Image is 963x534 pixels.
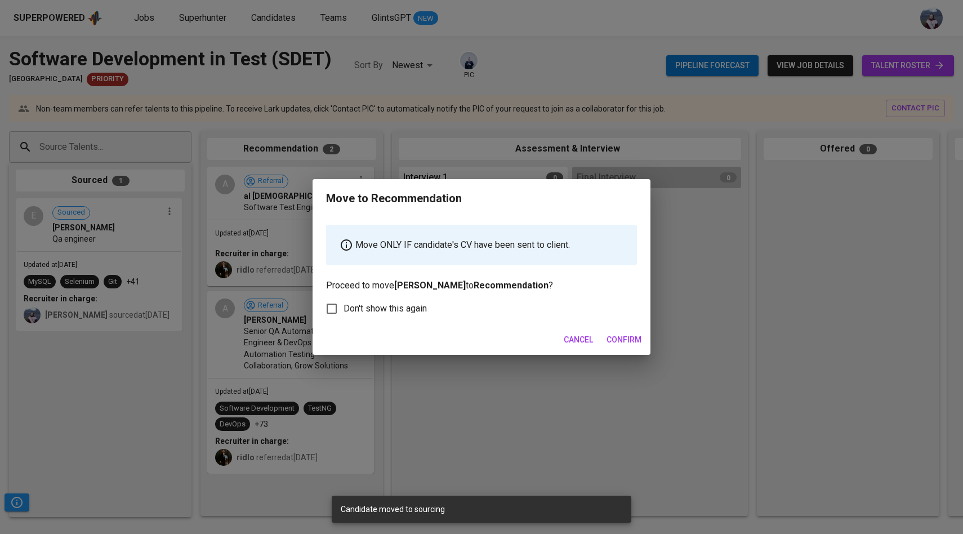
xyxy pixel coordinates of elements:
[559,330,598,350] button: Cancel
[326,225,637,292] p: Proceed to move to ?
[394,280,466,291] b: [PERSON_NAME]
[344,302,427,315] span: Don't show this again
[607,333,641,347] span: Confirm
[474,280,549,291] b: Recommendation
[326,225,637,265] div: Move ONLY IF candidate's CV have been sent to client.
[326,190,462,207] div: Move to Recommendation
[341,504,622,515] div: Candidate moved to sourcing
[564,333,593,347] span: Cancel
[602,330,646,350] button: Confirm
